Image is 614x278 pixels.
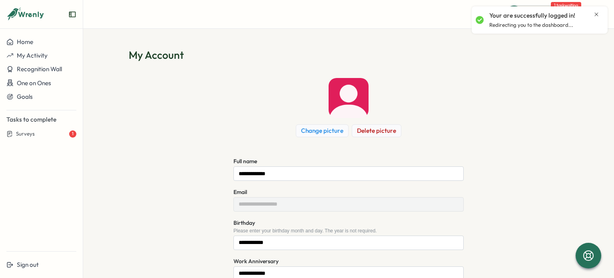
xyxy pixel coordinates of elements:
img: Hernan Garcia [329,78,369,118]
span: Surveys [16,130,35,138]
div: Please enter your birthday month and day. The year is not required. [233,228,464,234]
button: Close notification [593,11,600,18]
span: Recognition Wall [17,65,62,73]
label: Full name [233,157,257,166]
label: Work Anniversary [233,257,279,266]
button: Expand sidebar [68,10,76,18]
label: Birthday [233,219,255,228]
span: Sign out [17,261,39,268]
button: Change picture [296,124,349,137]
p: Redirecting you to the dashboard... [489,22,573,29]
span: 1 task waiting [551,2,581,8]
span: Goals [17,93,33,100]
button: Delete picture [352,124,401,137]
span: Home [17,38,33,46]
h1: My Account [129,48,568,62]
span: My Activity [17,52,48,59]
div: 1 [69,130,76,138]
p: Tasks to complete [6,115,76,124]
button: Quick Actions [505,5,584,23]
span: One on Ones [17,79,51,87]
label: Email [233,188,247,197]
p: Your are successfully logged in! [489,11,575,20]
